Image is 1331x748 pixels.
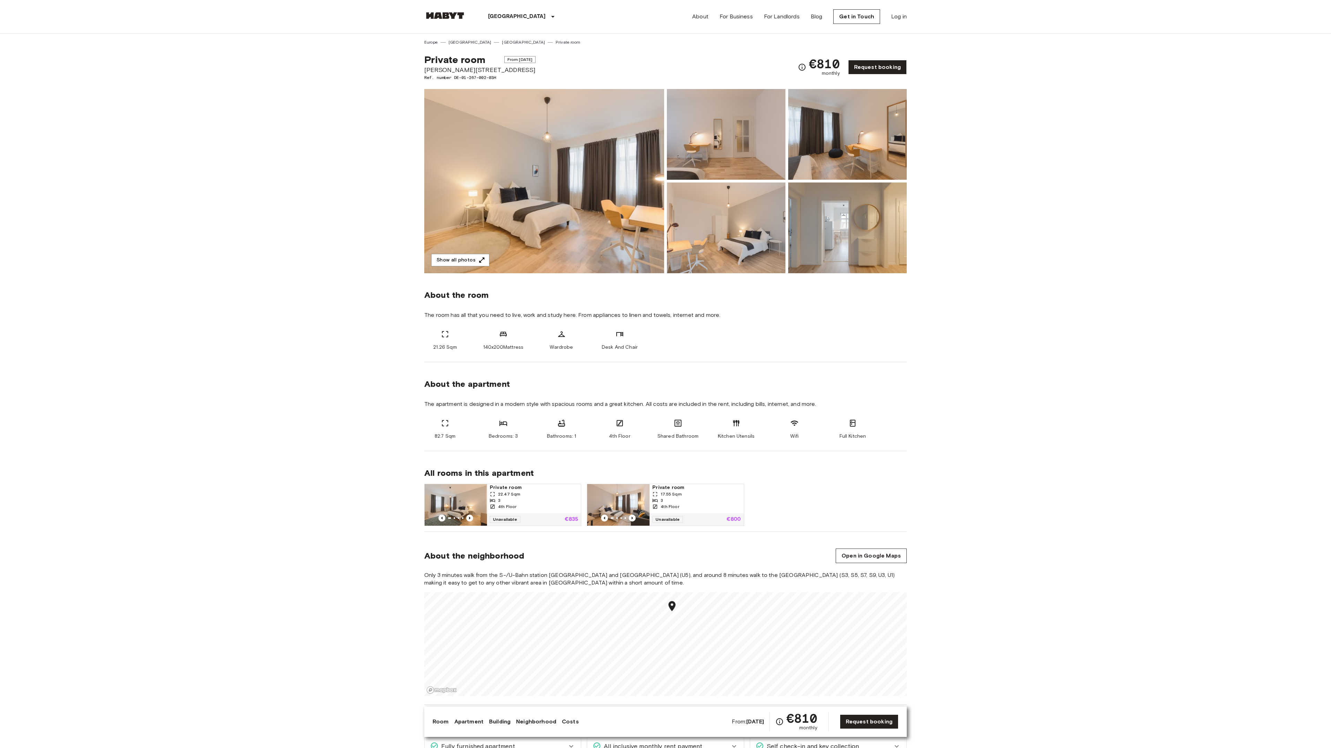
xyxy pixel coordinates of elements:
div: Map marker [666,600,678,614]
p: [GEOGRAPHIC_DATA] [488,12,546,21]
span: Unavailable [490,516,520,523]
svg: Check cost overview for full price breakdown. Please note that discounts apply to new joiners onl... [798,63,806,71]
span: Wifi [790,433,799,440]
a: Get in Touch [833,9,880,24]
button: Previous image [629,515,636,522]
span: 3 [661,497,663,504]
span: €810 [786,712,817,724]
button: Previous image [466,515,473,522]
span: All rooms in this apartment [424,468,907,478]
b: [DATE] [746,718,764,725]
span: 4th Floor [609,433,630,440]
span: Private room [652,484,741,491]
span: About the apartment [424,379,510,389]
span: The room has all that you need to live, work and study here. From appliances to linen and towels,... [424,311,907,319]
span: 4th Floor [661,504,679,510]
span: Full Kitchen [840,433,866,440]
img: Marketing picture of unit DE-01-267-002-03H [424,89,664,273]
span: 140x200Mattress [483,344,523,351]
canvas: Map [424,592,907,696]
a: For Landlords [764,12,800,21]
span: 21.26 Sqm [433,344,456,351]
img: Picture of unit DE-01-267-002-03H [788,182,907,273]
a: Neighborhood [516,718,556,726]
a: Marketing picture of unit DE-01-267-002-01HPrevious imagePrevious imagePrivate room17.55 Sqm34th ... [587,484,744,526]
a: [GEOGRAPHIC_DATA] [502,39,545,45]
span: Private room [424,54,485,65]
a: About [692,12,708,21]
img: Marketing picture of unit DE-01-267-002-02H [425,484,487,526]
span: 22.47 Sqm [498,491,520,497]
a: Open in Google Maps [836,549,907,563]
a: Room [433,718,449,726]
span: From [DATE] [504,56,536,63]
span: Wardrobe [550,344,573,351]
span: Shared Bathroom [658,433,698,440]
span: €810 [809,57,840,70]
img: Habyt [424,12,466,19]
a: Building [489,718,511,726]
span: Bedrooms: 3 [489,433,518,440]
span: 17.55 Sqm [661,491,681,497]
a: Marketing picture of unit DE-01-267-002-02HPrevious imagePrevious imagePrivate room22.47 Sqm34th ... [424,484,581,526]
span: About the room [424,290,907,300]
span: 4th Floor [498,504,516,510]
a: [GEOGRAPHIC_DATA] [449,39,491,45]
a: For Business [720,12,753,21]
button: Previous image [438,515,445,522]
span: From: [732,718,764,725]
span: Only 3 minutes walk from the S-/U-Bahn station [GEOGRAPHIC_DATA] and [GEOGRAPHIC_DATA] (U5), and ... [424,571,907,587]
a: Europe [424,39,438,45]
a: Mapbox logo [426,686,457,694]
span: Kitchen Utensils [718,433,755,440]
a: Request booking [848,60,907,74]
a: Blog [811,12,823,21]
a: Apartment [454,718,484,726]
span: Bathrooms: 1 [547,433,576,440]
a: Request booking [840,714,898,729]
a: Costs [562,718,579,726]
a: Private room [556,39,580,45]
span: Ref. number DE-01-267-002-03H [424,74,536,81]
span: 82.7 Sqm [435,433,455,440]
span: monthly [799,724,817,731]
span: Private room [490,484,578,491]
span: [PERSON_NAME][STREET_ADDRESS] [424,65,536,74]
p: €800 [727,517,741,522]
img: Picture of unit DE-01-267-002-03H [667,182,785,273]
span: About the neighborhood [424,551,524,561]
img: Marketing picture of unit DE-01-267-002-01H [587,484,650,526]
a: Log in [891,12,907,21]
span: The apartment is designed in a modern style with spacious rooms and a great kitchen. All costs ar... [424,400,907,408]
p: €835 [565,517,578,522]
svg: Check cost overview for full price breakdown. Please note that discounts apply to new joiners onl... [775,718,784,726]
span: Desk And Chair [602,344,638,351]
span: monthly [822,70,840,77]
button: Show all photos [431,254,489,267]
span: 3 [498,497,501,504]
img: Picture of unit DE-01-267-002-03H [788,89,907,180]
span: Unavailable [652,516,683,523]
img: Picture of unit DE-01-267-002-03H [667,89,785,180]
button: Previous image [601,515,608,522]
